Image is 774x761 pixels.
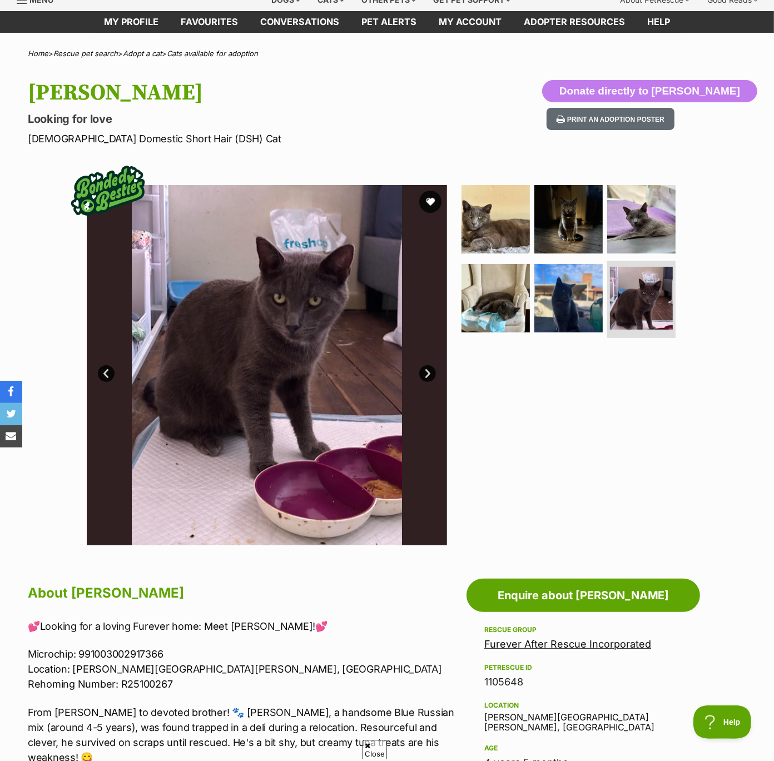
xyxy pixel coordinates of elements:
a: conversations [249,11,350,33]
a: Adopt a cat [123,49,162,58]
a: Rescue pet search [53,49,118,58]
div: [PERSON_NAME][GEOGRAPHIC_DATA][PERSON_NAME], [GEOGRAPHIC_DATA] [484,699,682,733]
img: Photo of Ivan [462,185,530,253]
a: Prev [98,365,115,382]
h2: About [PERSON_NAME] [28,581,461,605]
a: Help [636,11,681,33]
div: Age [484,744,682,753]
a: Favourites [170,11,249,33]
a: Furever After Rescue Incorporated [484,638,651,650]
span: Close [363,740,387,759]
h1: [PERSON_NAME] [28,80,472,106]
button: favourite [419,191,441,213]
div: 1105648 [484,674,682,690]
a: Home [28,49,48,58]
p: 💕Looking for a loving Furever home: Meet [PERSON_NAME]!💕 [28,619,461,634]
button: Donate directly to [PERSON_NAME] [542,80,757,102]
img: Photo of Ivan [534,185,603,253]
div: PetRescue ID [484,663,682,672]
img: Photo of Ivan [462,264,530,332]
a: My account [428,11,513,33]
div: Location [484,701,682,710]
p: Microchip: 991003002917366 Location: [PERSON_NAME][GEOGRAPHIC_DATA][PERSON_NAME], [GEOGRAPHIC_DAT... [28,646,461,692]
button: Print an adoption poster [547,108,674,131]
div: Rescue group [484,625,682,634]
a: Cats available for adoption [167,49,258,58]
img: Photo of Ivan [87,185,447,545]
p: [DEMOGRAPHIC_DATA] Domestic Short Hair (DSH) Cat [28,131,472,146]
p: Looking for love [28,111,472,127]
img: bonded besties [63,146,152,235]
a: Pet alerts [350,11,428,33]
a: Adopter resources [513,11,636,33]
iframe: Help Scout Beacon - Open [693,705,752,739]
a: My profile [93,11,170,33]
a: Next [419,365,436,382]
img: Photo of Ivan [534,264,603,332]
img: Photo of Ivan [610,267,673,330]
img: Photo of Ivan [607,185,676,253]
a: Enquire about [PERSON_NAME] [467,579,700,612]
